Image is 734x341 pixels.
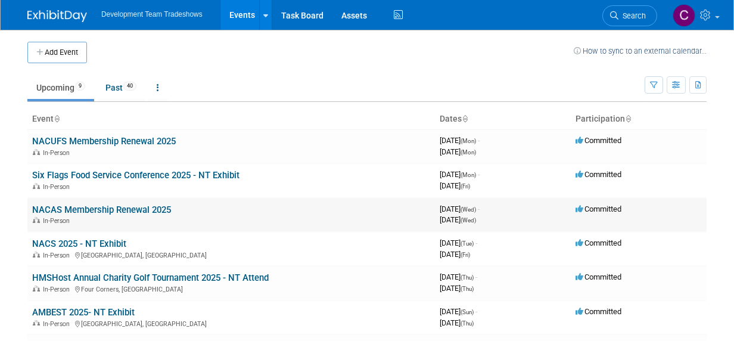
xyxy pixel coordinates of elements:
span: [DATE] [440,215,476,224]
div: [GEOGRAPHIC_DATA], [GEOGRAPHIC_DATA] [32,250,430,259]
span: In-Person [43,149,73,157]
span: - [478,170,480,179]
span: [DATE] [440,181,470,190]
a: Sort by Event Name [54,114,60,123]
span: - [475,307,477,316]
span: 9 [75,82,85,91]
span: [DATE] [440,318,474,327]
a: Sort by Start Date [462,114,468,123]
span: In-Person [43,217,73,225]
img: In-Person Event [33,286,40,292]
span: In-Person [43,320,73,328]
img: In-Person Event [33,320,40,326]
span: [DATE] [440,250,470,259]
span: (Wed) [461,206,476,213]
span: [DATE] [440,136,480,145]
a: NACUFS Membership Renewal 2025 [32,136,176,147]
a: How to sync to an external calendar... [574,46,707,55]
span: Committed [576,170,621,179]
span: (Tue) [461,240,474,247]
th: Dates [435,109,571,129]
img: Courtney Perkins [673,4,695,27]
span: (Thu) [461,274,474,281]
span: (Sun) [461,309,474,315]
span: In-Person [43,286,73,293]
span: [DATE] [440,170,480,179]
span: (Mon) [461,149,476,156]
th: Participation [571,109,707,129]
a: HMSHost Annual Charity Golf Tournament 2025 - NT Attend [32,272,269,283]
span: (Fri) [461,252,470,258]
a: NACS 2025 - NT Exhibit [32,238,126,249]
a: NACAS Membership Renewal 2025 [32,204,171,215]
button: Add Event [27,42,87,63]
span: In-Person [43,183,73,191]
a: Search [602,5,657,26]
a: AMBEST 2025- NT Exhibit [32,307,135,318]
span: (Fri) [461,183,470,190]
span: In-Person [43,252,73,259]
span: Committed [576,238,621,247]
a: Sort by Participation Type [625,114,631,123]
span: (Thu) [461,320,474,327]
span: (Wed) [461,217,476,224]
span: Development Team Tradeshows [101,10,203,18]
img: In-Person Event [33,217,40,223]
span: Committed [576,204,621,213]
span: [DATE] [440,204,480,213]
span: (Mon) [461,138,476,144]
span: (Mon) [461,172,476,178]
span: [DATE] [440,307,477,316]
span: - [478,136,480,145]
div: [GEOGRAPHIC_DATA], [GEOGRAPHIC_DATA] [32,318,430,328]
span: Search [618,11,646,20]
a: Six Flags Food Service Conference 2025 - NT Exhibit [32,170,240,181]
div: Four Corners, [GEOGRAPHIC_DATA] [32,284,430,293]
img: ExhibitDay [27,10,87,22]
img: In-Person Event [33,183,40,189]
span: Committed [576,272,621,281]
span: [DATE] [440,147,476,156]
span: [DATE] [440,238,477,247]
a: Past40 [97,76,145,99]
span: - [478,204,480,213]
span: [DATE] [440,272,477,281]
span: 40 [123,82,136,91]
th: Event [27,109,435,129]
span: - [475,238,477,247]
a: Upcoming9 [27,76,94,99]
img: In-Person Event [33,252,40,258]
span: Committed [576,307,621,316]
img: In-Person Event [33,149,40,155]
span: [DATE] [440,284,474,293]
span: (Thu) [461,286,474,292]
span: - [475,272,477,281]
span: Committed [576,136,621,145]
